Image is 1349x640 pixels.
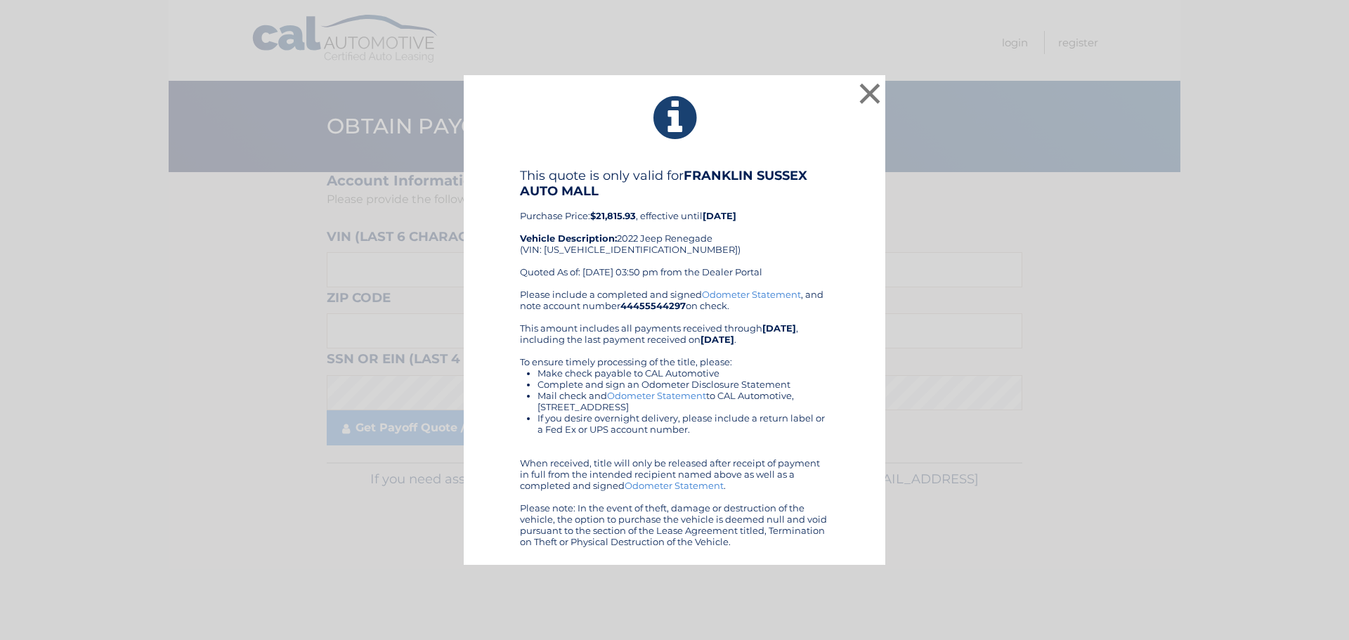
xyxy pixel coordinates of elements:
[620,300,686,311] b: 44455544297
[590,210,636,221] b: $21,815.93
[607,390,706,401] a: Odometer Statement
[537,367,829,379] li: Make check payable to CAL Automotive
[702,289,801,300] a: Odometer Statement
[520,168,829,199] h4: This quote is only valid for
[537,390,829,412] li: Mail check and to CAL Automotive, [STREET_ADDRESS]
[625,480,724,491] a: Odometer Statement
[537,412,829,435] li: If you desire overnight delivery, please include a return label or a Fed Ex or UPS account number.
[703,210,736,221] b: [DATE]
[856,79,884,107] button: ×
[762,322,796,334] b: [DATE]
[700,334,734,345] b: [DATE]
[520,233,617,244] strong: Vehicle Description:
[520,168,807,199] b: FRANKLIN SUSSEX AUTO MALL
[520,168,829,289] div: Purchase Price: , effective until 2022 Jeep Renegade (VIN: [US_VEHICLE_IDENTIFICATION_NUMBER]) Qu...
[537,379,829,390] li: Complete and sign an Odometer Disclosure Statement
[520,289,829,547] div: Please include a completed and signed , and note account number on check. This amount includes al...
